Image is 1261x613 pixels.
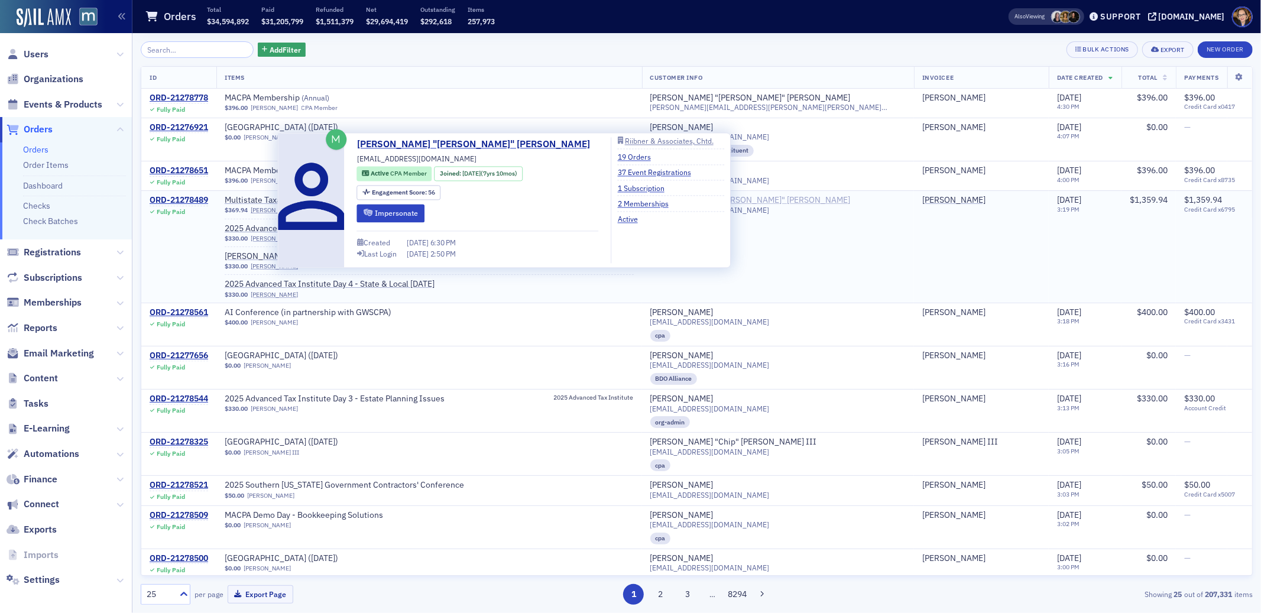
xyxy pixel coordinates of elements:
a: ORD-21278325 [150,437,208,447]
span: Events & Products [24,98,102,111]
button: Impersonate [357,204,425,222]
div: [PERSON_NAME] [922,553,986,564]
span: Chip Plitt III [922,437,1040,447]
span: [DATE] [1057,307,1081,317]
span: E-Learning [24,422,70,435]
span: $400.00 [1137,307,1168,317]
span: Settings [24,573,60,586]
span: Users [24,48,48,61]
span: MACPA Membership [225,166,374,176]
a: [GEOGRAPHIC_DATA] ([DATE]) [225,553,374,564]
div: cpa [650,330,671,342]
button: Export [1142,41,1194,58]
span: $330.00 [225,235,248,242]
a: Users [7,48,48,61]
button: Bulk Actions [1066,41,1138,58]
span: Credit Card x6795 [1184,206,1244,213]
span: [DATE] [1057,350,1081,361]
div: [PERSON_NAME] [922,93,986,103]
a: [PERSON_NAME] [244,565,291,572]
span: Active [371,170,390,178]
button: 3 [677,584,698,605]
span: Profile [1232,7,1253,27]
span: MACPA Membership [225,93,374,103]
div: CPA Member [302,104,338,112]
div: Fully Paid [157,179,185,186]
span: Kelly Brown [1051,11,1064,23]
span: 6:30 PM [430,238,456,248]
span: Add Filter [270,44,301,55]
a: [PERSON_NAME] [650,480,714,491]
a: [PERSON_NAME] [650,510,714,521]
p: Outstanding [420,5,455,14]
span: [EMAIL_ADDRESS][DOMAIN_NAME] [650,361,770,369]
a: MACPA Membership (Annual) [225,166,374,176]
span: 2025 Advanced Tax Institute Day 4 - State & Local Tax Day [225,279,435,290]
span: [DATE] [1057,165,1081,176]
span: Items [225,73,245,82]
span: $330.00 [225,405,248,413]
div: (7yrs 10mos) [462,169,517,179]
a: Dashboard [23,180,63,191]
a: 2025 Advanced Tax Institute Day 1 - Current Tax Issues and Business Tax Update [225,223,524,234]
a: [PERSON_NAME] [922,351,986,361]
span: Maral Nakashian [922,166,1040,176]
span: $396.00 [1184,92,1215,103]
span: [DATE] [407,238,430,248]
span: — [1184,350,1191,361]
a: ORD-21277656 [150,351,208,361]
a: Multistate Taxation - Tax Staff Essentials [225,195,375,206]
span: Connect [24,498,59,511]
span: Credit Card x0417 [1184,103,1244,111]
a: Checks [23,200,50,211]
time: 4:30 PM [1057,102,1080,111]
a: [PERSON_NAME] [922,394,986,404]
span: $396.00 [225,104,248,112]
span: Date Created [1057,73,1103,82]
p: Total [207,5,249,14]
span: $0.00 [1146,350,1168,361]
a: [PERSON_NAME] [922,166,986,176]
a: Imports [7,549,59,562]
a: 19 Orders [618,151,660,162]
div: ORD-21278489 [150,195,208,206]
span: ID [150,73,157,82]
span: $0.00 [225,449,241,456]
a: E-Learning [7,422,70,435]
h1: Orders [164,9,196,24]
div: Fully Paid [157,320,185,328]
a: [PERSON_NAME] [650,553,714,564]
a: [PERSON_NAME] III [922,437,998,447]
a: Riibner & Associates, Chtd. [618,137,724,144]
span: Jeffrey Lavore [922,307,1040,318]
a: [PERSON_NAME] [244,521,291,529]
a: 2025 Advanced Tax Institute [554,394,634,405]
a: [PERSON_NAME] [922,195,986,206]
span: Total [1139,73,1158,82]
a: [PERSON_NAME] [251,319,298,326]
span: Subscriptions [24,271,82,284]
a: Reports [7,322,57,335]
span: $292,618 [420,17,452,26]
a: ORD-21278651 [150,166,208,176]
span: [DATE] [1057,393,1081,404]
span: MACPA Town Hall (August 2025) [225,122,374,133]
button: Export Page [228,585,293,604]
div: ORD-21278778 [150,93,208,103]
a: [PERSON_NAME] [922,307,986,318]
a: ORD-21278509 [150,510,208,521]
a: ORD-21278544 [150,394,208,404]
div: ORD-21278521 [150,480,208,491]
span: Tim Hare [922,93,1040,103]
a: [PERSON_NAME] [650,351,714,361]
p: Net [366,5,408,14]
div: [PERSON_NAME] "[PERSON_NAME]" [PERSON_NAME] [650,93,851,103]
a: Exports [7,523,57,536]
